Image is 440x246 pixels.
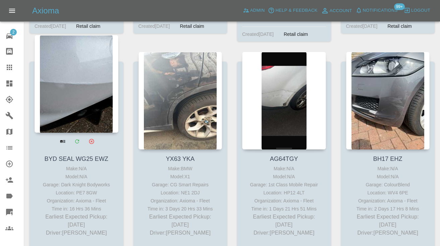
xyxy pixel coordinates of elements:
span: 2 [10,29,17,36]
a: Admin [241,5,267,16]
div: Model: N/A [244,173,324,181]
span: Help & Feedback [275,7,317,14]
button: Open drawer [4,3,20,19]
div: Organization: Axioma - Fleet [244,197,324,205]
a: BH17 EHZ [373,156,402,162]
p: Earliest Expected Pickup: [DATE] [36,213,117,229]
div: Retail claim [71,22,105,30]
div: Time in: 1 Days 21 Hrs 51 Mins [244,205,324,213]
div: Make: N/A [244,165,324,173]
div: Make: BMW [140,165,221,173]
div: Garage: Dark Knight Bodyworks [36,181,117,189]
div: Garage: CG Smart Repairs [140,181,221,189]
span: Admin [250,7,265,14]
p: Driver: [PERSON_NAME] [140,229,221,237]
button: Help & Feedback [266,5,319,16]
div: Make: N/A [348,165,428,173]
span: Logout [411,7,430,14]
p: Driver: [PERSON_NAME] [244,229,324,237]
div: Model: N/A [36,173,117,181]
div: Time in: 3 Days 20 Hrs 33 Mins [140,205,221,213]
a: AG64TGY [270,156,298,162]
div: Created [DATE] [242,30,274,38]
span: 99+ [394,3,405,10]
h5: Axioma [32,5,59,16]
p: Earliest Expected Pickup: [DATE] [140,213,221,229]
a: BYD SEAL WG25 EWZ [45,156,108,162]
span: Account [330,7,352,15]
div: Model: X1 [140,173,221,181]
div: Organization: Axioma - Fleet [140,197,221,205]
div: Location: PE7 8GW [36,189,117,197]
div: Created [DATE] [346,22,378,30]
div: Garage: ColourBlend [348,181,428,189]
div: Retail claim [175,22,209,30]
div: Location: NE1 2DJ [140,189,221,197]
div: Location: WV4 6PE [348,189,428,197]
p: Earliest Expected Pickup: [DATE] [348,213,428,229]
a: Account [319,5,354,16]
div: Organization: Axioma - Fleet [348,197,428,205]
a: Modify [70,134,84,148]
button: Logout [402,5,432,16]
div: Time in: 16 Hrs 36 Mins [36,205,117,213]
div: Garage: 1st Class Mobile Repair [244,181,324,189]
div: Location: HP12 4LT [244,189,324,197]
span: Notifications [363,7,398,14]
a: YX63 YKA [166,156,195,162]
div: Model: N/A [348,173,428,181]
div: Retail claim [279,30,313,38]
div: Time in: 2 Days 17 Hrs 8 Mins [348,205,428,213]
button: Notifications [354,5,399,16]
div: Make: N/A [36,165,117,173]
div: Created [DATE] [139,22,170,30]
a: View [56,134,69,148]
button: Archive [85,134,98,148]
div: Organization: Axioma - Fleet [36,197,117,205]
div: Created [DATE] [35,22,66,30]
p: Driver: [PERSON_NAME] [36,229,117,237]
div: Retail claim [382,22,417,30]
p: Earliest Expected Pickup: [DATE] [244,213,324,229]
p: Driver: [PERSON_NAME] [348,229,428,237]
